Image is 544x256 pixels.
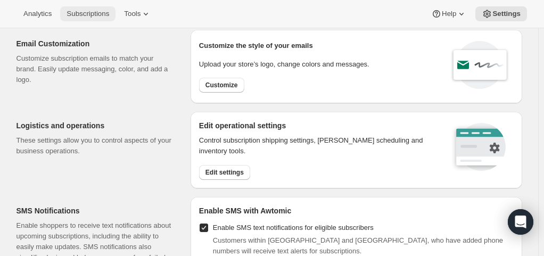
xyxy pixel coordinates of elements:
span: Customize [205,81,238,89]
span: Tools [124,10,141,18]
p: These settings allow you to control aspects of your business operations. [17,135,174,156]
span: Customers within [GEOGRAPHIC_DATA] and [GEOGRAPHIC_DATA], who have added phone numbers will recei... [213,236,503,255]
button: Subscriptions [60,6,116,21]
button: Settings [475,6,527,21]
h2: Email Customization [17,38,174,49]
p: Customize the style of your emails [199,40,313,51]
h2: Enable SMS with Awtomic [199,205,514,216]
span: Settings [492,10,521,18]
h2: SMS Notifications [17,205,174,216]
span: Enable SMS text notifications for eligible subscribers [213,224,374,232]
div: Open Intercom Messenger [508,209,533,235]
h2: Logistics and operations [17,120,174,131]
h2: Edit operational settings [199,120,437,131]
span: Help [442,10,456,18]
p: Control subscription shipping settings, [PERSON_NAME] scheduling and inventory tools. [199,135,437,156]
button: Analytics [17,6,58,21]
p: Customize subscription emails to match your brand. Easily update messaging, color, and add a logo. [17,53,174,85]
p: Upload your store’s logo, change colors and messages. [199,59,369,70]
span: Subscriptions [67,10,109,18]
button: Edit settings [199,165,250,180]
button: Tools [118,6,158,21]
button: Help [425,6,473,21]
span: Analytics [23,10,52,18]
button: Customize [199,78,244,93]
span: Edit settings [205,168,244,177]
